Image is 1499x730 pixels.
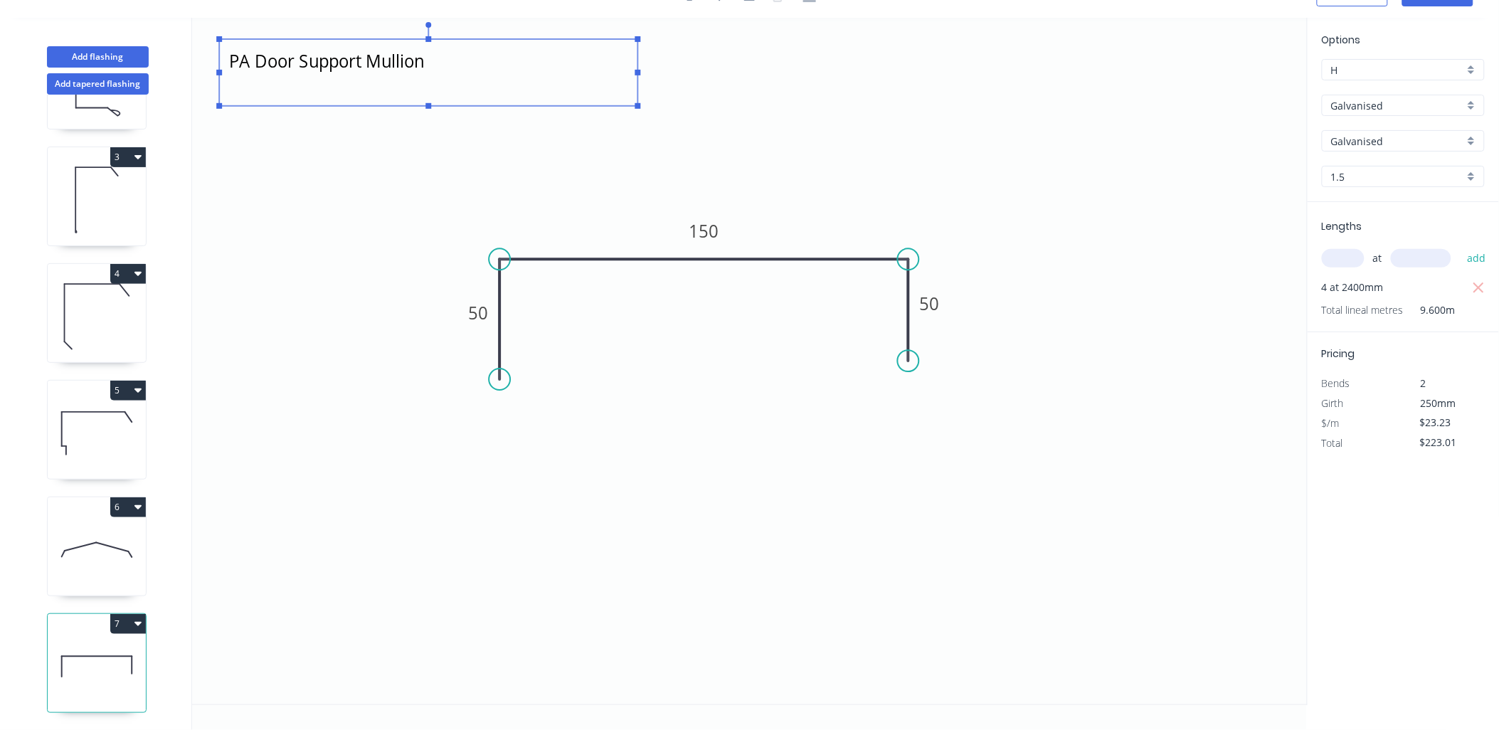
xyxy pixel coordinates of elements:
tspan: 50 [468,301,488,324]
button: 4 [110,264,146,284]
button: Add flashing [47,46,149,68]
textarea: PA Door Support Mullion [226,46,631,99]
span: 4 at 2400mm [1322,277,1384,297]
input: Price level [1331,63,1464,78]
span: 250mm [1421,396,1456,410]
input: Thickness [1331,169,1464,184]
span: Pricing [1322,347,1355,361]
button: add [1460,246,1493,270]
input: Colour [1331,134,1464,149]
button: Add tapered flashing [47,73,149,95]
span: 2 [1421,376,1426,390]
button: 7 [110,614,146,634]
span: 9.600m [1404,300,1456,320]
span: Total [1322,436,1343,450]
tspan: 50 [920,292,940,315]
span: Bends [1322,376,1350,390]
button: 3 [110,147,146,167]
span: $/m [1322,416,1340,430]
span: Options [1322,33,1361,47]
input: Material [1331,98,1464,113]
span: Total lineal metres [1322,300,1404,320]
button: 5 [110,381,146,401]
span: Lengths [1322,219,1362,233]
span: at [1373,248,1382,268]
span: Girth [1322,396,1344,410]
tspan: 150 [689,219,719,243]
button: 6 [110,497,146,517]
